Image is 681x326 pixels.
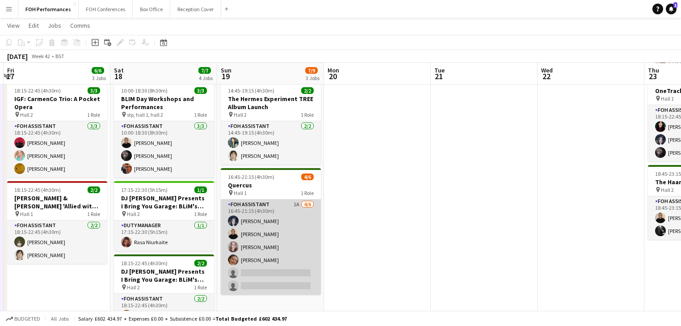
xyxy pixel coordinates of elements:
span: Hall 1 [661,95,674,102]
div: Salary £602 434.97 + Expenses £0.00 + Subsistence £0.00 = [78,315,287,322]
span: Sun [221,66,231,74]
app-card-role: Duty Manager1/117:15-22:30 (5h15m)Rasa Niurkaite [114,220,214,251]
h3: DJ [PERSON_NAME] Presents I Bring You Garage: BLiM's 5th Anniversary Celebration [114,194,214,210]
app-card-role: FOH Assistant2/214:45-19:15 (4h30m)[PERSON_NAME][PERSON_NAME] [221,121,321,165]
h3: DJ [PERSON_NAME] Presents I Bring You Garage: BLiM's 5th Anniversary Celebration [114,267,214,284]
a: 1 [666,4,677,14]
span: 4/6 [301,174,314,180]
span: Comms [70,21,90,30]
a: Jobs [44,20,65,31]
span: 20 [326,71,339,81]
span: 14:45-19:15 (4h30m) [228,87,274,94]
span: 1 [673,2,677,8]
h3: IGF: CarmenCo Trio: A Pocket Opera [7,95,107,111]
span: 2/2 [194,260,207,267]
a: Comms [67,20,94,31]
span: Fri [7,66,14,74]
button: FOH Performances [18,0,79,18]
span: 17:15-22:30 (5h15m) [121,186,168,193]
span: Mon [328,66,339,74]
button: FOH Conferences [79,0,133,18]
span: 1 Role [194,211,207,217]
span: 22 [540,71,553,81]
span: 1 Role [87,211,100,217]
h3: BLIM Day Workshops and Performances [114,95,214,111]
span: Hall 2 [234,111,247,118]
a: Edit [25,20,42,31]
span: Hall 2 [20,111,33,118]
div: [DATE] [7,52,28,61]
span: 10:00-18:30 (8h30m) [121,87,168,94]
span: 18:15-22:45 (4h30m) [14,186,61,193]
span: 1 Role [301,111,314,118]
span: 7/7 [198,67,211,74]
span: stp, hall 1, hall 2 [127,111,163,118]
span: 1 Role [194,111,207,118]
app-job-card: 10:00-18:30 (8h30m)3/3BLIM Day Workshops and Performances stp, hall 1, hall 21 RoleFOH Assistant3... [114,82,214,178]
span: 23 [647,71,659,81]
span: Hall 2 [127,211,140,217]
app-card-role: FOH Assistant3/310:00-18:30 (8h30m)[PERSON_NAME][PERSON_NAME][PERSON_NAME] [114,121,214,178]
div: 3 Jobs [306,75,319,81]
app-job-card: 14:45-19:15 (4h30m)2/2The Hermes Experiment TREE Album Launch Hall 21 RoleFOH Assistant2/214:45-1... [221,82,321,165]
app-card-role: FOH Assistant2/218:15-22:45 (4h30m)[PERSON_NAME][PERSON_NAME] [7,220,107,264]
span: Hall 1 [234,190,247,196]
h3: [PERSON_NAME] & [PERSON_NAME] 'Allied with Nature' Album Launch [7,194,107,210]
div: 4 Jobs [199,75,213,81]
span: 6/6 [92,67,104,74]
span: Edit [29,21,39,30]
span: 19 [219,71,231,81]
app-job-card: 18:15-22:45 (4h30m)2/2[PERSON_NAME] & [PERSON_NAME] 'Allied with Nature' Album Launch Hall 11 Rol... [7,181,107,264]
span: Hall 1 [20,211,33,217]
span: Hall 2 [127,284,140,291]
span: Sat [114,66,124,74]
span: Budgeted [14,316,40,322]
span: Thu [648,66,659,74]
span: Week 42 [29,53,52,59]
button: Reception Cover [170,0,221,18]
h3: Quercus [221,181,321,189]
app-card-role: FOH Assistant1A4/616:45-21:15 (4h30m)[PERSON_NAME][PERSON_NAME][PERSON_NAME][PERSON_NAME] [221,199,321,295]
a: View [4,20,23,31]
div: 3 Jobs [92,75,106,81]
span: 2/2 [301,87,314,94]
span: 1/1 [194,186,207,193]
div: BST [55,53,64,59]
app-job-card: 18:15-22:45 (4h30m)3/3IGF: CarmenCo Trio: A Pocket Opera Hall 21 RoleFOH Assistant3/318:15-22:45 ... [7,82,107,178]
span: 3/3 [194,87,207,94]
span: 3/3 [88,87,100,94]
span: 21 [433,71,445,81]
span: Tue [434,66,445,74]
span: 1 Role [301,190,314,196]
span: Total Budgeted £602 434.97 [215,315,287,322]
span: View [7,21,20,30]
span: 1 Role [87,111,100,118]
app-job-card: 17:15-22:30 (5h15m)1/1DJ [PERSON_NAME] Presents I Bring You Garage: BLiM's 5th Anniversary Celebr... [114,181,214,251]
span: All jobs [49,315,71,322]
span: 2/2 [88,186,100,193]
span: Wed [541,66,553,74]
span: 18 [113,71,124,81]
span: 18:15-22:45 (4h30m) [14,87,61,94]
span: Jobs [48,21,61,30]
app-job-card: 16:45-21:15 (4h30m)4/6Quercus Hall 11 RoleFOH Assistant1A4/616:45-21:15 (4h30m)[PERSON_NAME][PERS... [221,168,321,295]
app-card-role: FOH Assistant3/318:15-22:45 (4h30m)[PERSON_NAME][PERSON_NAME][PERSON_NAME] [7,121,107,178]
span: 18:15-22:45 (4h30m) [121,260,168,267]
span: 1 Role [194,284,207,291]
span: 7/9 [305,67,318,74]
span: 16:45-21:15 (4h30m) [228,174,274,180]
span: Hall 2 [661,186,674,193]
button: Box Office [133,0,170,18]
button: Budgeted [4,314,42,324]
h3: The Hermes Experiment TREE Album Launch [221,95,321,111]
